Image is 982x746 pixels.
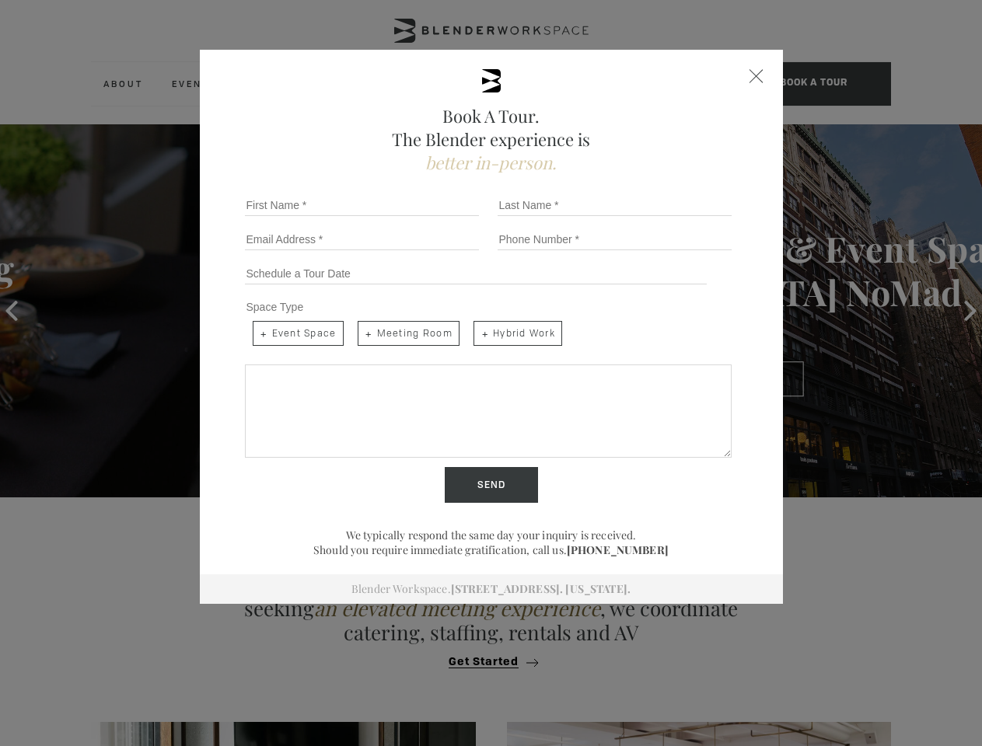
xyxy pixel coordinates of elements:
span: Space Type [246,301,304,313]
p: We typically respond the same day your inquiry is received. [239,528,744,542]
input: Email Address * [245,228,479,250]
span: Meeting Room [358,321,460,346]
a: [PHONE_NUMBER] [567,542,669,557]
span: better in-person. [425,151,557,174]
input: First Name * [245,194,479,216]
input: Phone Number * [498,228,732,250]
span: Event Space [253,321,344,346]
input: Schedule a Tour Date [245,263,708,284]
a: [STREET_ADDRESS]. [US_STATE]. [451,581,631,596]
div: Close form [750,69,764,83]
input: Last Name * [498,194,732,216]
p: Should you require immediate gratification, call us. [239,542,744,557]
span: Hybrid Work [474,321,562,346]
h2: Book A Tour. The Blender experience is [239,104,744,174]
div: Blender Workspace. [200,574,783,604]
input: Send [445,467,538,503]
